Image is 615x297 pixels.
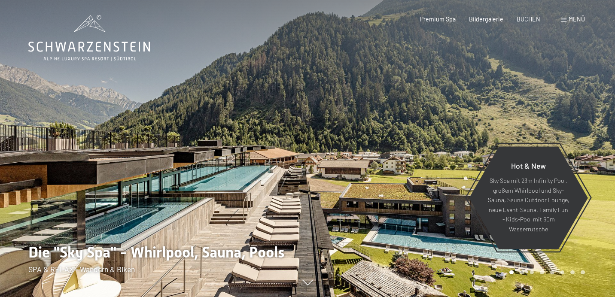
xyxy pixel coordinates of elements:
[570,270,575,275] div: Carousel Page 7
[560,270,565,275] div: Carousel Page 6
[517,15,540,23] a: BUCHEN
[487,176,569,234] p: Sky Spa mit 23m Infinity Pool, großem Whirlpool und Sky-Sauna, Sauna Outdoor Lounge, neue Event-S...
[511,161,546,170] span: Hot & New
[550,270,554,275] div: Carousel Page 5
[509,270,514,275] div: Carousel Page 1 (Current Slide)
[530,270,534,275] div: Carousel Page 3
[506,270,585,275] div: Carousel Pagination
[540,270,544,275] div: Carousel Page 4
[420,15,456,23] a: Premium Spa
[581,270,585,275] div: Carousel Page 8
[569,15,585,23] span: Menü
[520,270,524,275] div: Carousel Page 2
[469,146,588,250] a: Hot & New Sky Spa mit 23m Infinity Pool, großem Whirlpool und Sky-Sauna, Sauna Outdoor Lounge, ne...
[469,15,503,23] a: Bildergalerie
